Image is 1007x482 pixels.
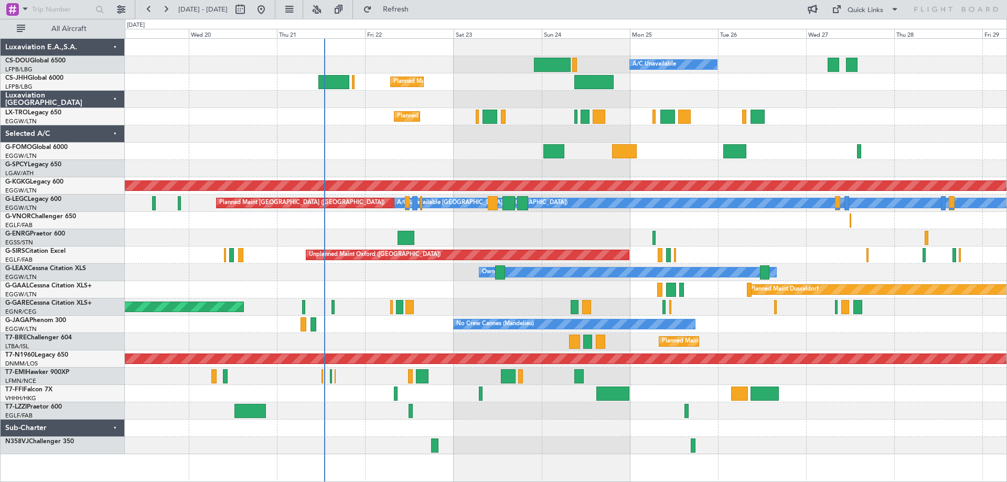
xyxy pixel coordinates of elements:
[397,109,562,124] div: Planned Maint [GEOGRAPHIC_DATA] ([GEOGRAPHIC_DATA])
[5,360,38,368] a: DNMM/LOS
[5,283,29,289] span: G-GAAL
[5,265,28,272] span: G-LEAX
[5,213,31,220] span: G-VNOR
[5,317,29,324] span: G-JAGA
[5,387,52,393] a: T7-FFIFalcon 7X
[5,265,86,272] a: G-LEAXCessna Citation XLS
[5,308,37,316] a: EGNR/CEG
[5,352,35,358] span: T7-N1960
[662,334,827,349] div: Planned Maint [GEOGRAPHIC_DATA] ([GEOGRAPHIC_DATA])
[5,387,24,393] span: T7-FFI
[806,29,894,38] div: Wed 27
[750,282,819,297] div: Planned Maint Dusseldorf
[5,394,36,402] a: VHHH/HKG
[5,117,37,125] a: EGGW/LTN
[5,248,66,254] a: G-SIRSCitation Excel
[5,404,27,410] span: T7-LZZI
[5,83,33,91] a: LFPB/LBG
[718,29,806,38] div: Tue 26
[12,20,114,37] button: All Aircraft
[374,6,418,13] span: Refresh
[848,5,883,16] div: Quick Links
[5,256,33,264] a: EGLF/FAB
[630,29,718,38] div: Mon 25
[5,169,34,177] a: LGAV/ATH
[5,75,63,81] a: CS-JHHGlobal 6000
[5,335,72,341] a: T7-BREChallenger 604
[5,179,63,185] a: G-KGKGLegacy 600
[189,29,277,38] div: Wed 20
[5,231,30,237] span: G-ENRG
[5,325,37,333] a: EGGW/LTN
[5,196,28,202] span: G-LEGC
[5,412,33,420] a: EGLF/FAB
[456,316,534,332] div: No Crew Cannes (Mandelieu)
[219,195,384,211] div: Planned Maint [GEOGRAPHIC_DATA] ([GEOGRAPHIC_DATA])
[365,29,453,38] div: Fri 22
[5,317,66,324] a: G-JAGAPhenom 300
[277,29,365,38] div: Thu 21
[5,291,37,298] a: EGGW/LTN
[5,248,25,254] span: G-SIRS
[27,25,111,33] span: All Aircraft
[5,239,33,247] a: EGSS/STN
[5,204,37,212] a: EGGW/LTN
[32,2,92,17] input: Trip Number
[5,196,61,202] a: G-LEGCLegacy 600
[5,162,28,168] span: G-SPCY
[5,300,92,306] a: G-GARECessna Citation XLS+
[5,231,65,237] a: G-ENRGPraetor 600
[5,179,30,185] span: G-KGKG
[5,187,37,195] a: EGGW/LTN
[5,273,37,281] a: EGGW/LTN
[5,144,32,151] span: G-FOMO
[358,1,421,18] button: Refresh
[5,283,92,289] a: G-GAALCessna Citation XLS+
[178,5,228,14] span: [DATE] - [DATE]
[5,221,33,229] a: EGLF/FAB
[101,29,189,38] div: Tue 19
[5,75,28,81] span: CS-JHH
[5,58,30,64] span: CS-DOU
[5,335,27,341] span: T7-BRE
[5,438,74,445] a: N358VJChallenger 350
[309,247,441,263] div: Unplanned Maint Oxford ([GEOGRAPHIC_DATA])
[633,57,676,72] div: A/C Unavailable
[5,152,37,160] a: EGGW/LTN
[5,300,29,306] span: G-GARE
[827,1,904,18] button: Quick Links
[5,58,66,64] a: CS-DOUGlobal 6500
[454,29,542,38] div: Sat 23
[5,377,36,385] a: LFMN/NCE
[5,352,68,358] a: T7-N1960Legacy 650
[542,29,630,38] div: Sun 24
[5,66,33,73] a: LFPB/LBG
[397,195,567,211] div: A/C Unavailable [GEOGRAPHIC_DATA] ([GEOGRAPHIC_DATA])
[5,110,28,116] span: LX-TRO
[894,29,982,38] div: Thu 28
[5,162,61,168] a: G-SPCYLegacy 650
[5,144,68,151] a: G-FOMOGlobal 6000
[393,74,559,90] div: Planned Maint [GEOGRAPHIC_DATA] ([GEOGRAPHIC_DATA])
[5,342,29,350] a: LTBA/ISL
[5,369,26,376] span: T7-EMI
[5,369,69,376] a: T7-EMIHawker 900XP
[127,21,145,30] div: [DATE]
[482,264,500,280] div: Owner
[5,438,29,445] span: N358VJ
[5,404,62,410] a: T7-LZZIPraetor 600
[5,110,61,116] a: LX-TROLegacy 650
[5,213,76,220] a: G-VNORChallenger 650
